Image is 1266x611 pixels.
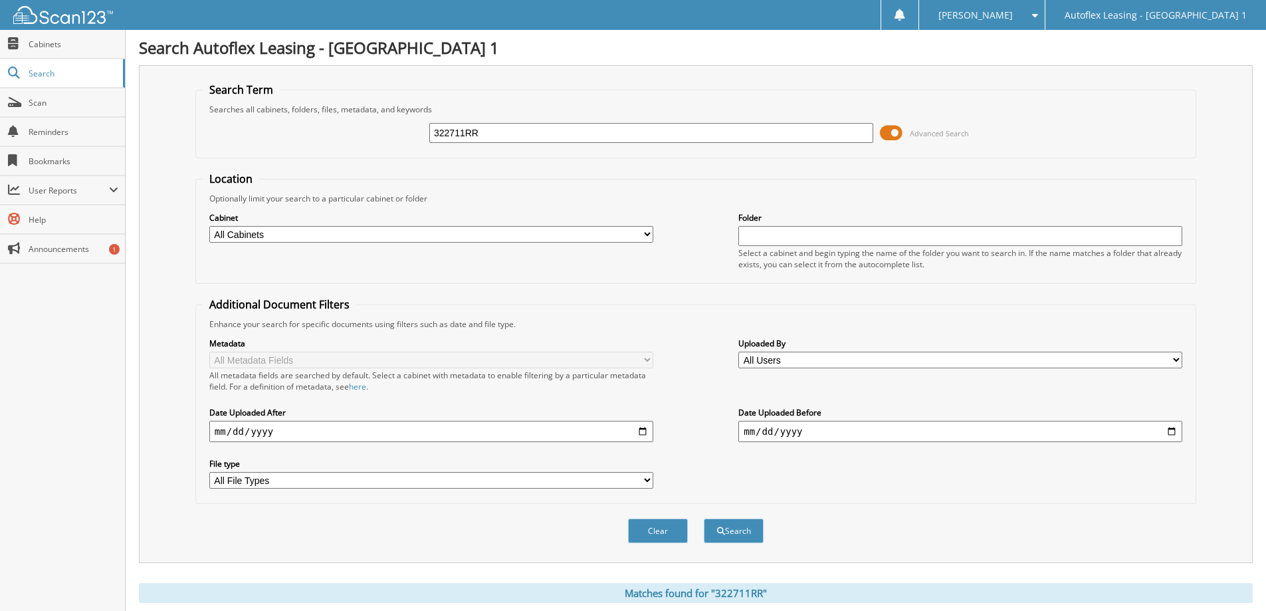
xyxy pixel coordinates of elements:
[29,214,118,225] span: Help
[938,11,1013,19] span: [PERSON_NAME]
[139,583,1253,603] div: Matches found for "322711RR"
[209,421,653,442] input: start
[203,172,259,186] legend: Location
[29,185,109,196] span: User Reports
[203,193,1189,204] div: Optionally limit your search to a particular cabinet or folder
[1065,11,1247,19] span: Autoflex Leasing - [GEOGRAPHIC_DATA] 1
[209,212,653,223] label: Cabinet
[349,381,366,392] a: here
[209,338,653,349] label: Metadata
[29,97,118,108] span: Scan
[704,519,764,543] button: Search
[29,39,118,50] span: Cabinets
[203,82,280,97] legend: Search Term
[628,519,688,543] button: Clear
[139,37,1253,59] h1: Search Autoflex Leasing - [GEOGRAPHIC_DATA] 1
[29,243,118,255] span: Announcements
[203,297,356,312] legend: Additional Document Filters
[910,128,969,138] span: Advanced Search
[109,244,120,255] div: 1
[738,338,1182,349] label: Uploaded By
[203,318,1189,330] div: Enhance your search for specific documents using filters such as date and file type.
[738,247,1182,270] div: Select a cabinet and begin typing the name of the folder you want to search in. If the name match...
[738,212,1182,223] label: Folder
[29,68,116,79] span: Search
[209,458,653,469] label: File type
[738,421,1182,442] input: end
[738,407,1182,418] label: Date Uploaded Before
[29,126,118,138] span: Reminders
[209,370,653,392] div: All metadata fields are searched by default. Select a cabinet with metadata to enable filtering b...
[13,6,113,24] img: scan123-logo-white.svg
[209,407,653,418] label: Date Uploaded After
[203,104,1189,115] div: Searches all cabinets, folders, files, metadata, and keywords
[29,156,118,167] span: Bookmarks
